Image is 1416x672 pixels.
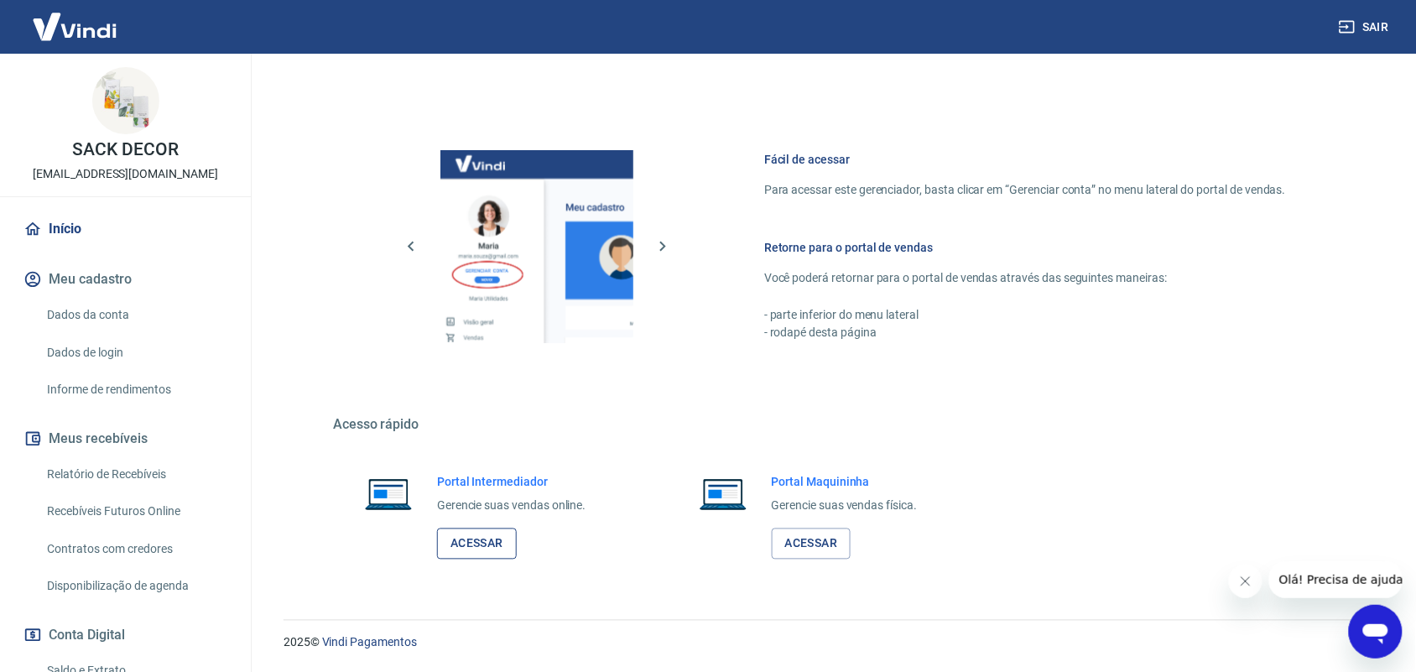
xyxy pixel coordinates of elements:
a: Dados de login [40,336,231,370]
a: Dados da conta [40,298,231,332]
a: Informe de rendimentos [40,372,231,407]
iframe: Fechar mensagem [1229,565,1262,598]
span: Olá! Precisa de ajuda? [10,12,141,25]
button: Meu cadastro [20,261,231,298]
iframe: Botão para abrir a janela de mensagens [1349,605,1403,659]
img: 7993300e-d596-4275-8e52-f4e7957fce17.jpeg [92,67,159,134]
a: Acessar [437,529,517,560]
h6: Portal Intermediador [437,474,586,491]
img: Imagem de um notebook aberto [688,474,758,514]
button: Meus recebíveis [20,420,231,457]
p: Gerencie suas vendas online. [437,497,586,515]
iframe: Mensagem da empresa [1269,561,1403,598]
h5: Acesso rápido [333,417,1326,434]
button: Conta Digital [20,617,231,654]
a: Início [20,211,231,247]
p: 2025 © [284,634,1376,652]
h6: Fácil de acessar [764,151,1286,168]
p: - rodapé desta página [764,325,1286,342]
p: Gerencie suas vendas física. [772,497,918,515]
a: Acessar [772,529,851,560]
p: Para acessar este gerenciador, basta clicar em “Gerenciar conta” no menu lateral do portal de ven... [764,181,1286,199]
h6: Retorne para o portal de vendas [764,239,1286,256]
p: Você poderá retornar para o portal de vendas através das seguintes maneiras: [764,269,1286,287]
img: Imagem da dashboard mostrando o botão de gerenciar conta na sidebar no lado esquerdo [440,150,633,343]
a: Relatório de Recebíveis [40,457,231,492]
p: - parte inferior do menu lateral [764,307,1286,325]
img: Vindi [20,1,129,52]
a: Disponibilização de agenda [40,569,231,603]
button: Sair [1335,12,1396,43]
a: Recebíveis Futuros Online [40,494,231,529]
img: Imagem de um notebook aberto [353,474,424,514]
a: Vindi Pagamentos [322,636,417,649]
p: SACK DECOR [72,141,179,159]
h6: Portal Maquininha [772,474,918,491]
a: Contratos com credores [40,532,231,566]
p: [EMAIL_ADDRESS][DOMAIN_NAME] [33,165,218,183]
